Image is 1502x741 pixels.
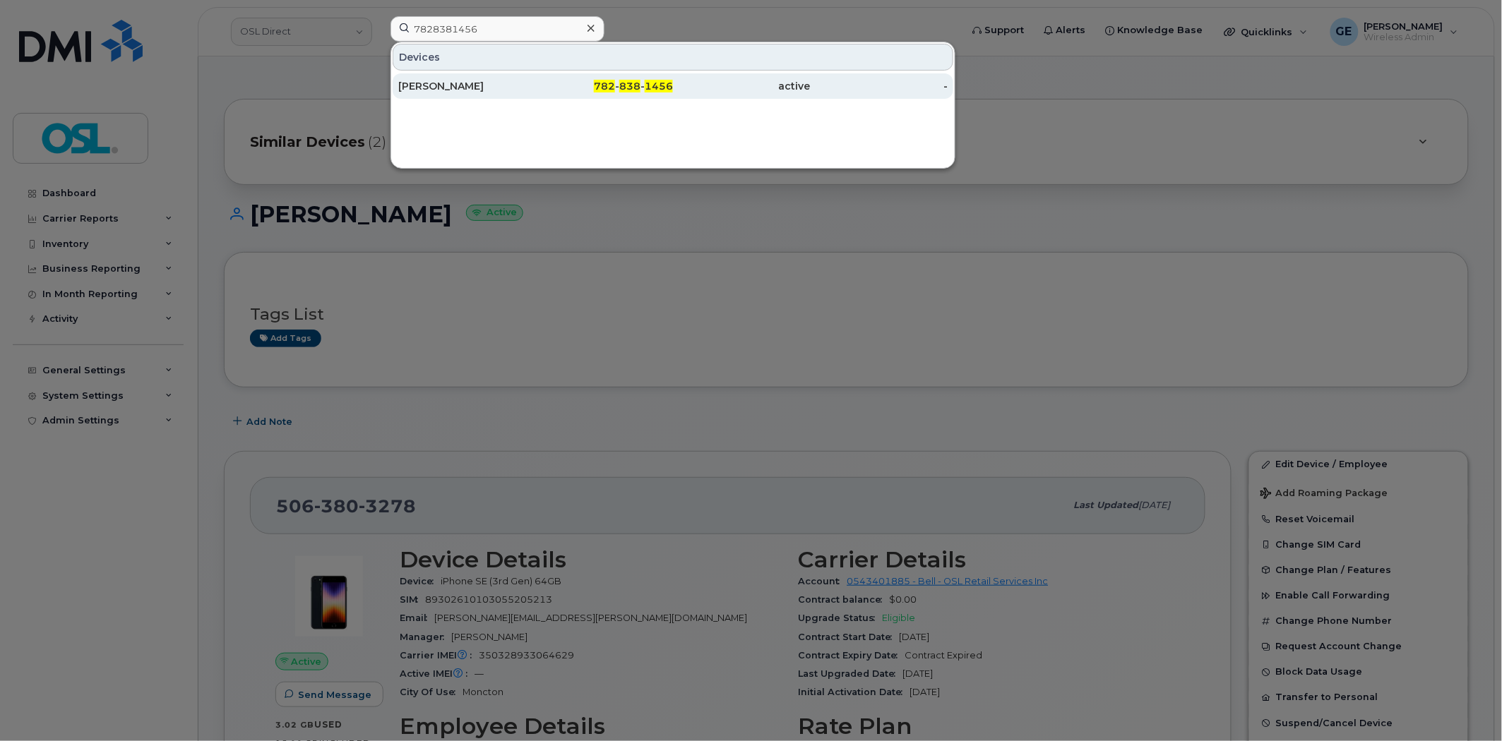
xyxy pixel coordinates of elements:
[594,80,615,92] span: 782
[393,73,953,99] a: [PERSON_NAME]782-838-1456active-
[393,44,953,71] div: Devices
[398,79,536,93] div: [PERSON_NAME]
[619,80,640,92] span: 838
[673,79,811,93] div: active
[645,80,673,92] span: 1456
[811,79,948,93] div: -
[536,79,674,93] div: - -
